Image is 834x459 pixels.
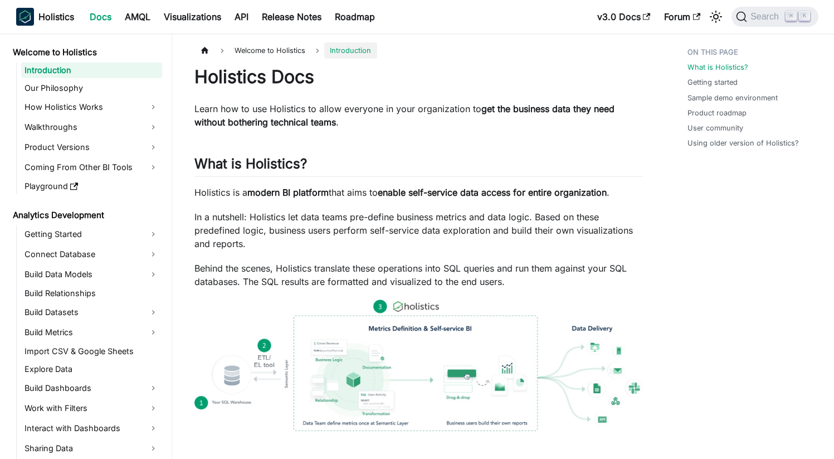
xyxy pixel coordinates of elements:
[21,419,162,437] a: Interact with Dashboards
[194,42,216,59] a: Home page
[21,98,162,116] a: How Holistics Works
[228,8,255,26] a: API
[786,11,797,21] kbd: ⌘
[194,210,643,250] p: In a nutshell: Holistics let data teams pre-define business metrics and data logic. Based on thes...
[21,158,162,176] a: Coming From Other BI Tools
[21,399,162,417] a: Work with Filters
[255,8,328,26] a: Release Notes
[229,42,311,59] span: Welcome to Holistics
[687,93,778,103] a: Sample demo environment
[657,8,707,26] a: Forum
[328,8,382,26] a: Roadmap
[21,344,162,359] a: Import CSV & Google Sheets
[21,361,162,377] a: Explore Data
[731,7,818,27] button: Search (Command+K)
[21,178,162,194] a: Playground
[247,187,329,198] strong: modern BI platform
[21,379,162,397] a: Build Dashboards
[687,108,747,118] a: Product roadmap
[21,303,162,321] a: Build Datasets
[194,186,643,199] p: Holistics is a that aims to .
[38,10,74,23] b: Holistics
[799,11,810,21] kbd: K
[194,299,643,431] img: How Holistics fits in your Data Stack
[21,245,162,263] a: Connect Database
[194,102,643,129] p: Learn how to use Holistics to allow everyone in your organization to .
[118,8,157,26] a: AMQL
[21,138,162,156] a: Product Versions
[687,77,738,88] a: Getting started
[194,42,643,59] nav: Breadcrumbs
[21,225,162,243] a: Getting Started
[747,12,786,22] span: Search
[687,62,748,73] a: What is Holistics?
[194,262,643,288] p: Behind the scenes, Holistics translate these operations into SQL queries and run them against you...
[21,286,162,301] a: Build Relationships
[5,33,172,459] nav: Docs sidebar
[83,8,118,26] a: Docs
[9,45,162,60] a: Welcome to Holistics
[687,138,799,148] a: Using older version of Holistics?
[21,118,162,136] a: Walkthroughs
[21,80,162,96] a: Our Philosophy
[157,8,228,26] a: Visualizations
[591,8,657,26] a: v3.0 Docs
[16,8,74,26] a: HolisticsHolistics
[21,62,162,78] a: Introduction
[194,156,643,177] h2: What is Holistics?
[21,265,162,283] a: Build Data Models
[194,66,643,88] h1: Holistics Docs
[21,439,162,457] a: Sharing Data
[687,123,743,133] a: User community
[378,187,607,198] strong: enable self-service data access for entire organization
[16,8,34,26] img: Holistics
[707,8,725,26] button: Switch between dark and light mode (currently light mode)
[21,323,162,341] a: Build Metrics
[9,207,162,223] a: Analytics Development
[324,42,377,59] span: Introduction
